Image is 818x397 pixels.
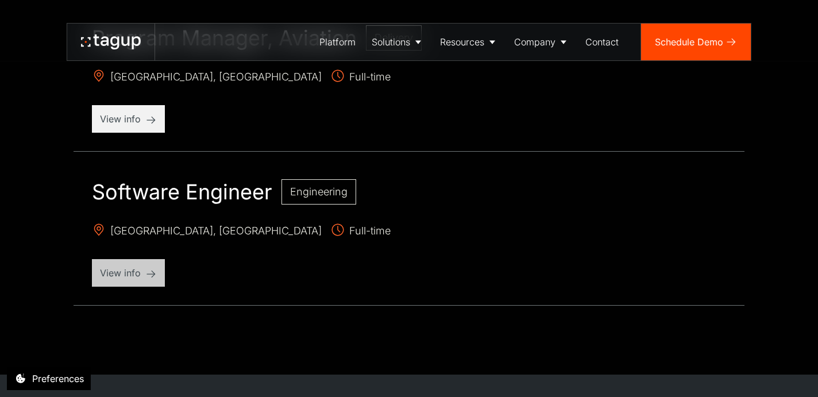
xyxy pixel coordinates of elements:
span: Full-time [331,223,391,241]
div: Schedule Demo [655,35,723,49]
div: Preferences [32,372,84,386]
a: Company [506,24,577,60]
span: [GEOGRAPHIC_DATA], [GEOGRAPHIC_DATA] [92,223,322,241]
div: Resources [440,35,484,49]
span: Engineering [290,186,348,198]
a: Platform [311,24,364,60]
span: Full-time [331,69,391,87]
div: Contact [585,35,619,49]
span: [GEOGRAPHIC_DATA], [GEOGRAPHIC_DATA] [92,69,322,87]
p: View info [100,112,157,126]
a: Resources [432,24,506,60]
div: Platform [319,35,356,49]
a: Solutions [364,24,432,60]
a: Contact [577,24,627,60]
div: Company [514,35,555,49]
h2: Software Engineer [92,179,272,205]
p: View info [100,266,157,280]
a: Schedule Demo [641,24,751,60]
div: Solutions [372,35,410,49]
